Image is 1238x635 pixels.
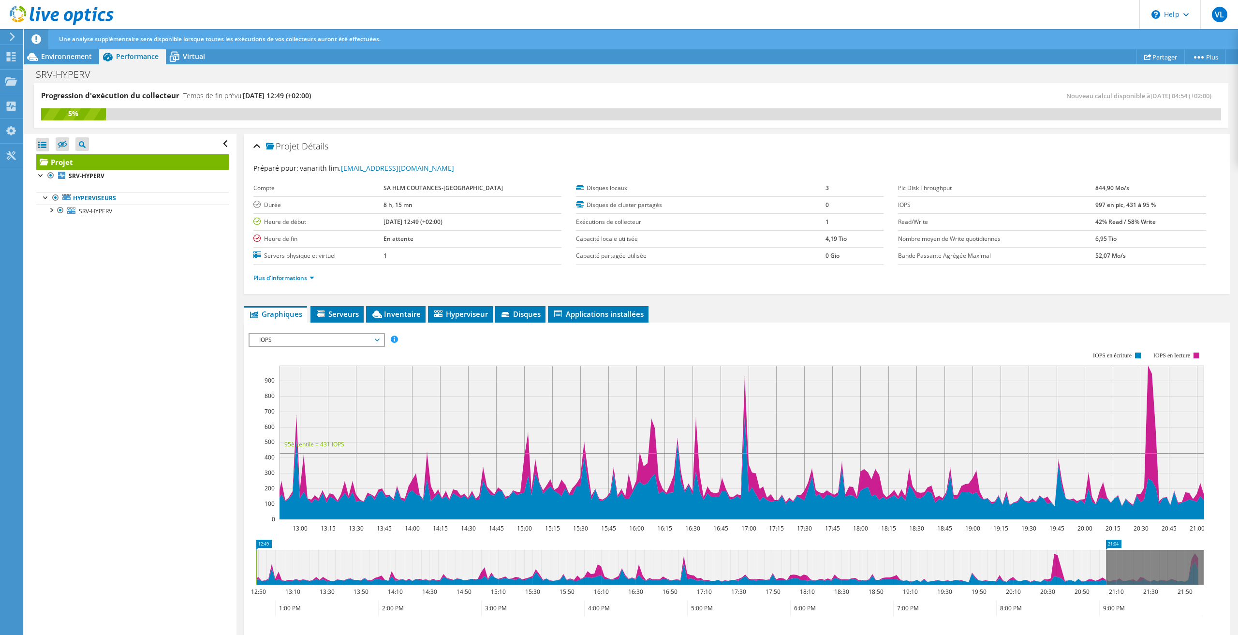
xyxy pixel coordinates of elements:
label: Bande Passante Agrégée Maximal [898,251,1095,261]
span: IOPS [254,334,379,346]
text: 300 [265,469,275,477]
text: 16:10 [594,588,609,596]
text: 19:50 [972,588,987,596]
text: 20:15 [1105,524,1120,532]
b: 52,07 Mo/s [1095,251,1126,260]
text: 600 [265,423,275,431]
span: Applications installées [553,309,644,319]
b: 0 [825,201,829,209]
text: 95è centile = 431 IOPS [284,440,344,448]
text: 13:45 [377,524,392,532]
text: 200 [265,484,275,492]
text: 17:30 [731,588,746,596]
text: 13:30 [320,588,335,596]
span: Performance [116,52,159,61]
text: 17:10 [697,588,712,596]
a: [EMAIL_ADDRESS][DOMAIN_NAME] [341,163,454,173]
text: 15:10 [491,588,506,596]
label: Read/Write [898,217,1095,227]
text: 16:00 [629,524,644,532]
a: SRV-HYPERV [36,205,229,217]
text: 19:00 [965,524,980,532]
text: 21:00 [1190,524,1205,532]
text: 16:45 [713,524,728,532]
label: Exécutions de collecteur [576,217,825,227]
text: 20:30 [1040,588,1055,596]
text: 14:15 [433,524,448,532]
text: 18:50 [869,588,884,596]
span: Détails [302,140,328,152]
text: 17:45 [825,524,840,532]
a: Projet [36,154,229,170]
label: Pic Disk Throughput [898,183,1095,193]
text: 14:30 [461,524,476,532]
b: 6,95 Tio [1095,235,1117,243]
span: Hyperviseur [433,309,488,319]
text: 16:15 [657,524,672,532]
label: IOPS [898,200,1095,210]
b: SA HLM COUTANCES-[GEOGRAPHIC_DATA] [383,184,503,192]
text: 17:30 [797,524,812,532]
b: 42% Read / 58% Write [1095,218,1156,226]
text: 21:30 [1143,588,1158,596]
text: 19:30 [1021,524,1036,532]
label: Disques locaux [576,183,825,193]
label: Compte [253,183,383,193]
span: Graphiques [249,309,302,319]
b: 1 [825,218,829,226]
label: Servers physique et virtuel [253,251,383,261]
text: 13:30 [349,524,364,532]
text: 17:50 [766,588,781,596]
text: 18:45 [937,524,952,532]
text: 15:30 [525,588,540,596]
text: 15:15 [545,524,560,532]
span: [DATE] 04:54 (+02:00) [1150,91,1211,100]
span: Inventaire [371,309,421,319]
text: 400 [265,453,275,461]
text: 20:10 [1006,588,1021,596]
b: SRV-HYPERV [69,172,104,180]
a: Plus [1184,49,1226,64]
b: En attente [383,235,413,243]
text: 14:10 [388,588,403,596]
text: 14:30 [422,588,437,596]
text: 12:50 [251,588,266,596]
b: 0 Gio [825,251,840,260]
text: 18:15 [881,524,896,532]
b: 1 [383,251,387,260]
label: Capacité locale utilisée [576,234,825,244]
text: 13:50 [354,588,368,596]
text: 20:00 [1077,524,1092,532]
text: 15:45 [601,524,616,532]
text: 13:00 [293,524,308,532]
b: 844,90 Mo/s [1095,184,1129,192]
text: 14:00 [405,524,420,532]
a: Partager [1136,49,1185,64]
span: Serveurs [315,309,359,319]
text: 800 [265,392,275,400]
text: 900 [265,376,275,384]
h1: SRV-HYPERV [31,69,105,80]
span: Une analyse supplémentaire sera disponible lorsque toutes les exécutions de vos collecteurs auron... [59,35,381,43]
b: 3 [825,184,829,192]
b: 4,19 Tio [825,235,847,243]
text: 20:45 [1162,524,1177,532]
label: Capacité partagée utilisée [576,251,825,261]
span: Virtual [183,52,205,61]
text: 21:50 [1178,588,1193,596]
label: Heure de fin [253,234,383,244]
text: 17:00 [741,524,756,532]
label: Durée [253,200,383,210]
text: 19:15 [993,524,1008,532]
text: 14:45 [489,524,504,532]
span: Projet [266,142,299,151]
h4: Temps de fin prévu: [183,90,311,101]
span: VL [1212,7,1227,22]
text: 18:30 [909,524,924,532]
b: 8 h, 15 mn [383,201,413,209]
text: 18:00 [853,524,868,532]
a: Hyperviseurs [36,192,229,205]
text: 16:30 [685,524,700,532]
text: 15:30 [573,524,588,532]
b: 997 en pic, 431 à 95 % [1095,201,1156,209]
